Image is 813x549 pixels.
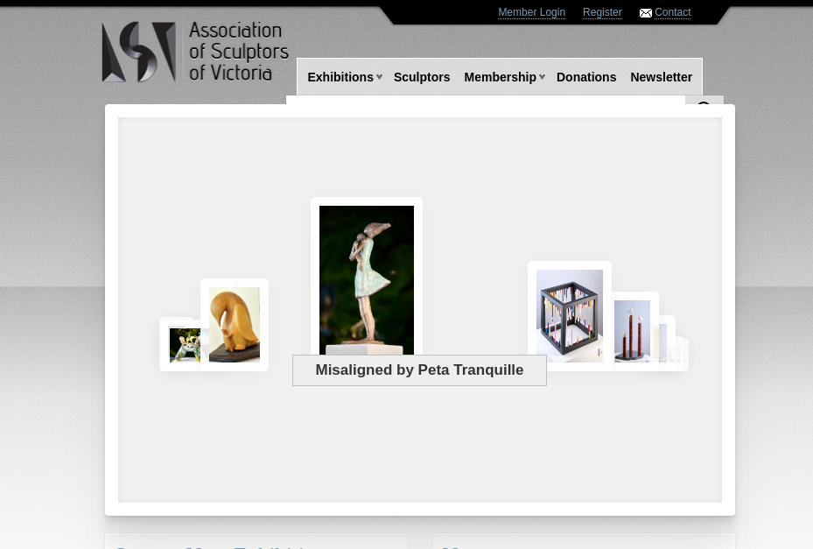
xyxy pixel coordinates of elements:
[528,261,612,370] img: Misaligned
[606,292,658,371] img: Rising Tides
[458,61,543,94] a: Membership
[101,18,293,87] img: logo.png
[550,61,623,94] a: Donations
[292,355,547,386] span: Misaligned by Peta Tranquille
[300,61,380,94] a: Exhibitions
[387,61,458,94] a: Sculptors
[311,197,423,370] img: Connection
[583,6,622,19] a: Register
[498,6,565,19] a: Member Login
[200,278,269,371] img: Scars of Devotion
[623,61,699,94] a: Newsletter
[640,9,652,18] img: Contact ASV
[655,6,690,19] a: Contact
[694,100,715,121] img: Search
